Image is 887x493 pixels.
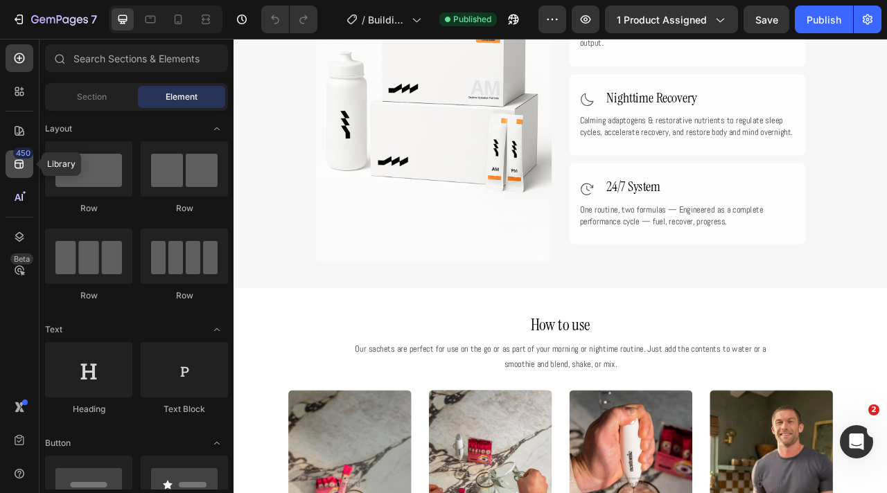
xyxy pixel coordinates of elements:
span: Toggle open [206,319,228,341]
span: Toggle open [206,432,228,454]
span: / [362,12,365,27]
div: Row [141,289,228,302]
button: 7 [6,6,103,33]
button: Save [744,6,789,33]
iframe: Design area [234,39,887,493]
p: 7 [91,11,97,28]
span: Save [755,14,778,26]
span: 24/7 System [474,177,543,199]
span: One routine, two formulas — Engineered as a complete performance cycle — fuel, recover, progress. [440,210,674,239]
span: Our sachets are perfect for use on the go or as part of your morning or nightime routine. Just ad... [155,387,678,422]
div: Row [45,202,132,215]
span: Text [45,323,62,336]
span: Published [453,13,491,26]
div: Beta [10,253,33,265]
span: Calming adaptogens & restorative nutrients to regulate sleep cycles, accelerate recovery, and res... [440,96,711,125]
span: Layout [45,123,72,135]
span: Nighttime Recovery [474,63,590,86]
span: 1 product assigned [617,12,707,27]
span: Section [77,91,107,103]
div: Publish [807,12,841,27]
iframe: Intercom live chat [840,425,873,458]
div: Text Block [141,403,228,415]
span: Toggle open [206,118,228,140]
div: 450 [13,147,33,159]
span: Button [45,437,71,449]
div: Heading [45,403,132,415]
button: Publish [795,6,853,33]
input: Search Sections & Elements [45,44,228,72]
div: Row [141,202,228,215]
div: Row [45,289,132,302]
div: Undo/Redo [261,6,317,33]
span: 2 [868,404,879,415]
span: Element [166,91,197,103]
button: 1 product assigned [605,6,738,33]
span: How to use [378,350,454,377]
span: Buildify - ONYU (Bundle) : Product Page (Live) [368,12,406,27]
